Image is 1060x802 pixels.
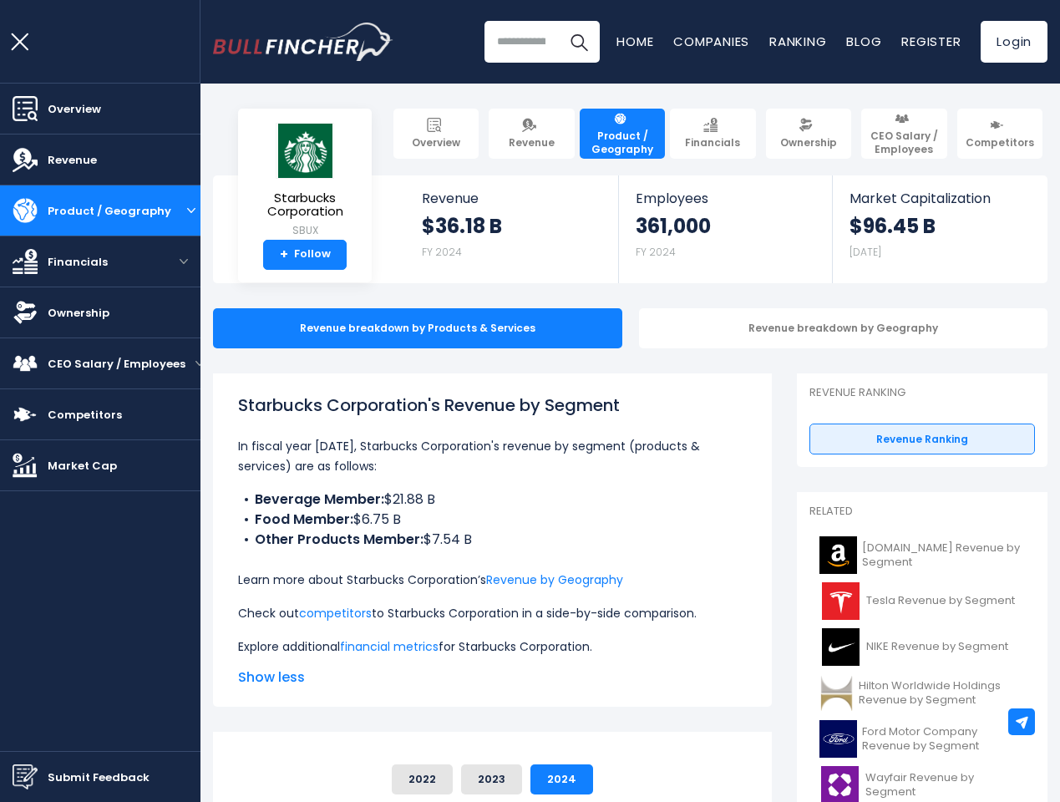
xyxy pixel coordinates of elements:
a: Product / Geography [580,109,665,159]
span: Revenue [509,136,555,150]
span: Show less [238,667,747,688]
strong: + [280,247,288,262]
p: Revenue Ranking [809,386,1035,400]
p: In fiscal year [DATE], Starbucks Corporation's revenue by segment (products & services) are as fo... [238,436,747,476]
strong: $36.18 B [422,213,502,239]
span: Hilton Worldwide Holdings Revenue by Segment [859,679,1025,708]
b: Food Member: [255,510,353,529]
a: Blog [846,33,881,50]
a: Ford Motor Company Revenue by Segment [809,716,1035,762]
span: Wayfair Revenue by Segment [865,771,1025,799]
span: Ford Motor Company Revenue by Segment [862,725,1025,754]
span: Market Capitalization [850,190,1029,206]
a: Revenue $36.18 B FY 2024 [405,175,619,277]
span: Product / Geography [48,202,171,220]
span: Starbucks Corporation [251,191,358,219]
a: Login [981,21,1047,63]
a: [DOMAIN_NAME] Revenue by Segment [809,532,1035,578]
span: Product / Geography [587,129,657,155]
small: FY 2024 [636,245,676,259]
p: Related [809,505,1035,519]
span: Market Cap [48,457,117,475]
a: Revenue Ranking [809,424,1035,455]
button: 2023 [461,764,522,794]
li: $7.54 B [238,530,747,550]
li: $21.88 B [238,490,747,510]
div: Revenue breakdown by Geography [639,308,1048,348]
button: open menu [167,236,200,287]
span: CEO Salary / Employees [869,129,939,155]
a: Overview [393,109,479,159]
b: Other Products Member: [255,530,423,549]
small: SBUX [251,223,358,238]
img: NKE logo [819,628,861,666]
span: [DOMAIN_NAME] Revenue by Segment [862,541,1025,570]
div: Revenue breakdown by Products & Services [213,308,622,348]
img: Ownership [13,300,38,325]
span: CEO Salary / Employees [48,355,185,373]
a: Register [901,33,961,50]
a: +Follow [263,240,347,270]
button: 2022 [392,764,453,794]
button: open menu [181,185,200,236]
li: $6.75 B [238,510,747,530]
h1: Starbucks Corporation's Revenue by Segment [238,393,747,418]
span: Submit Feedback [48,769,150,786]
span: Competitors [48,406,122,424]
img: HLT logo [819,674,854,712]
p: Check out to Starbucks Corporation in a side-by-side comparison. [238,603,747,623]
a: Hilton Worldwide Holdings Revenue by Segment [809,670,1035,716]
a: Competitors [957,109,1042,159]
a: Home [616,33,653,50]
img: TSLA logo [819,582,861,620]
strong: 361,000 [636,213,711,239]
span: Overview [48,100,101,118]
p: Explore additional for Starbucks Corporation. [238,637,747,657]
span: Revenue [422,190,602,206]
a: financial metrics [340,638,439,655]
a: competitors [299,605,372,622]
img: AMZN logo [819,536,857,574]
span: Revenue [48,151,97,169]
button: open menu [195,338,204,388]
span: Employees [636,190,814,206]
a: Employees 361,000 FY 2024 [619,175,831,277]
span: Overview [412,136,460,150]
a: Ownership [766,109,851,159]
p: Learn more about Starbucks Corporation’s [238,570,747,590]
span: Financials [48,253,108,271]
a: Companies [673,33,749,50]
a: Go to homepage [213,23,393,61]
a: NIKE Revenue by Segment [809,624,1035,670]
small: FY 2024 [422,245,462,259]
img: Bullfincher logo [213,23,393,61]
span: Ownership [780,136,837,150]
a: CEO Salary / Employees [861,109,946,159]
a: Revenue [489,109,574,159]
span: Competitors [966,136,1034,150]
strong: $96.45 B [850,213,936,239]
span: Tesla Revenue by Segment [866,594,1015,608]
a: Starbucks Corporation SBUX [251,122,359,240]
a: Revenue by Geography [486,571,623,588]
a: Financials [670,109,755,159]
span: Ownership [48,304,109,322]
button: Search [558,21,600,63]
img: F logo [819,720,857,758]
small: [DATE] [850,245,881,259]
a: Market Capitalization $96.45 B [DATE] [833,175,1046,277]
button: 2024 [530,764,593,794]
a: Ranking [769,33,826,50]
span: Financials [685,136,740,150]
span: NIKE Revenue by Segment [866,640,1008,654]
a: Tesla Revenue by Segment [809,578,1035,624]
b: Beverage Member: [255,490,384,509]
